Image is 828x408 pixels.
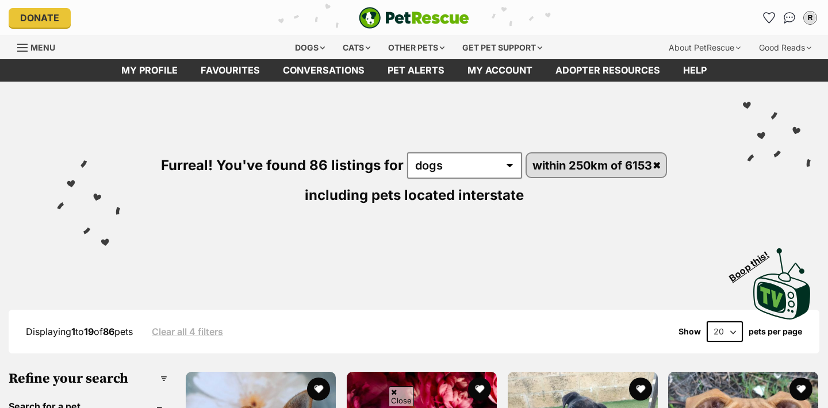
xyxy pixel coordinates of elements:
a: PetRescue [359,7,469,29]
span: Furreal! You've found 86 listings for [161,157,404,174]
a: Help [672,59,718,82]
a: Conversations [780,9,799,27]
a: Favourites [760,9,778,27]
img: logo-e224e6f780fb5917bec1dbf3a21bbac754714ae5b6737aabdf751b685950b380.svg [359,7,469,29]
div: Cats [335,36,378,59]
span: Boop this! [727,242,780,283]
a: My account [456,59,544,82]
a: conversations [271,59,376,82]
strong: 19 [84,326,94,337]
div: Other pets [380,36,453,59]
img: chat-41dd97257d64d25036548639549fe6c8038ab92f7586957e7f3b1b290dea8141.svg [784,12,796,24]
div: Good Reads [751,36,819,59]
div: Get pet support [454,36,550,59]
ul: Account quick links [760,9,819,27]
a: Menu [17,36,63,57]
div: About PetRescue [661,36,749,59]
a: within 250km of 6153 [527,153,666,177]
div: Dogs [287,36,333,59]
a: My profile [110,59,189,82]
a: Adopter resources [544,59,672,82]
span: Menu [30,43,55,52]
label: pets per page [749,327,802,336]
img: PetRescue TV logo [753,248,811,320]
a: Clear all 4 filters [152,326,223,337]
span: Displaying to of pets [26,326,133,337]
div: R [804,12,816,24]
h3: Refine your search [9,371,167,387]
button: favourite [628,378,651,401]
a: Favourites [189,59,271,82]
a: Boop this! [753,238,811,322]
button: favourite [468,378,491,401]
button: favourite [789,378,812,401]
button: My account [801,9,819,27]
span: Show [678,327,701,336]
strong: 1 [71,326,75,337]
strong: 86 [103,326,114,337]
span: Close [389,386,414,406]
a: Pet alerts [376,59,456,82]
button: favourite [307,378,330,401]
span: including pets located interstate [305,187,524,203]
a: Donate [9,8,71,28]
